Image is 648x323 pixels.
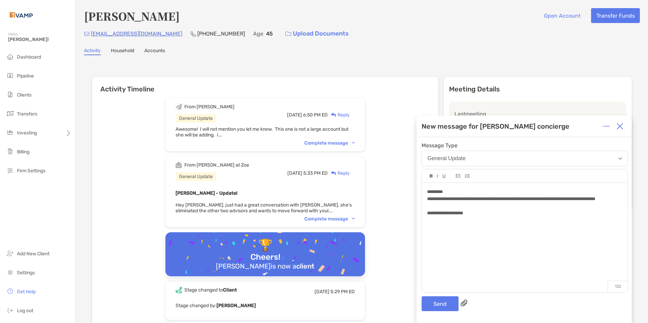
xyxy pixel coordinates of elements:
img: Zoe Logo [8,3,34,27]
div: New message for [PERSON_NAME] concierge [422,122,569,130]
div: From [PERSON_NAME] at Zoe [184,162,249,168]
span: Settings [17,270,35,276]
h4: [PERSON_NAME] [84,8,180,24]
b: Client [223,287,237,293]
img: Editor control icon [442,174,446,178]
a: Activity [84,48,101,55]
span: Transfers [17,111,37,117]
img: button icon [285,31,291,36]
div: General Update [176,114,216,123]
p: Last meeting [454,110,621,118]
p: Stage changed by: [176,301,355,310]
img: investing icon [6,128,14,136]
a: Upload Documents [281,26,353,41]
p: 132 [608,281,628,292]
span: 5:29 PM ED [330,289,355,295]
p: [EMAIL_ADDRESS][DOMAIN_NAME] [91,29,182,38]
img: settings icon [6,268,14,276]
img: add_new_client icon [6,249,14,257]
div: Cheers! [248,252,283,262]
img: Event icon [176,162,182,168]
img: Chevron icon [352,142,355,144]
img: Editor control icon [437,174,438,178]
button: General Update [422,151,628,166]
img: firm-settings icon [6,166,14,174]
span: [PERSON_NAME]! [8,37,72,42]
img: Close [616,123,623,130]
div: General Update [176,172,216,181]
button: Open Account [539,8,586,23]
img: transfers icon [6,109,14,117]
div: From [PERSON_NAME] [184,104,235,110]
img: Editor control icon [430,174,433,178]
div: Stage changed to [184,287,237,293]
button: Send [422,296,459,311]
span: Billing [17,149,29,155]
span: Firm Settings [17,168,45,174]
img: Event icon [176,104,182,110]
img: Email Icon [84,32,89,36]
span: Clients [17,92,32,98]
p: 45 [266,29,273,38]
a: Accounts [144,48,165,55]
button: Transfer Funds [591,8,640,23]
span: 6:50 PM ED [303,112,328,118]
span: Log out [17,308,33,314]
img: get-help icon [6,287,14,295]
span: [DATE] [287,170,302,176]
img: Expand or collapse [603,123,610,130]
img: logout icon [6,306,14,314]
img: Chevron icon [352,218,355,220]
span: Hey [PERSON_NAME], just had a great conversation with [PERSON_NAME], she's eliminated the other t... [176,202,352,214]
span: [DATE] [315,289,329,295]
span: Investing [17,130,37,136]
img: Confetti [165,232,365,291]
p: Meeting Details [449,85,626,93]
b: [PERSON_NAME] - Update! [176,190,238,196]
span: Pipeline [17,73,34,79]
img: Editor control icon [456,174,461,178]
img: Reply icon [331,113,336,117]
p: [PHONE_NUMBER] [197,29,245,38]
img: Reply icon [331,171,336,175]
img: Phone Icon [190,31,196,37]
span: Message Type [422,142,628,149]
div: 🏆 [256,238,275,252]
span: Add New Client [17,251,49,257]
div: Complete message [304,140,355,146]
div: General Update [427,155,466,161]
img: dashboard icon [6,52,14,61]
b: [PERSON_NAME] [217,303,256,308]
img: Event icon [176,287,182,293]
b: client [296,262,315,270]
p: Age [253,29,263,38]
div: [PERSON_NAME] is now a [213,262,317,270]
img: pipeline icon [6,71,14,80]
img: clients icon [6,90,14,99]
img: Open dropdown arrow [618,157,622,160]
span: Dashboard [17,54,41,60]
img: paperclip attachments [461,300,467,306]
a: Household [111,48,134,55]
img: billing icon [6,147,14,155]
span: [DATE] [287,112,302,118]
span: Get Help [17,289,36,295]
h6: Activity Timeline [92,77,438,93]
div: Reply [328,111,350,119]
img: Editor control icon [465,174,470,178]
div: Reply [328,170,350,177]
span: 5:33 PM ED [303,170,328,176]
div: Complete message [304,216,355,222]
span: Awesome! I will not mention you let me know. This one is not a large account but she will be addi... [176,126,348,138]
